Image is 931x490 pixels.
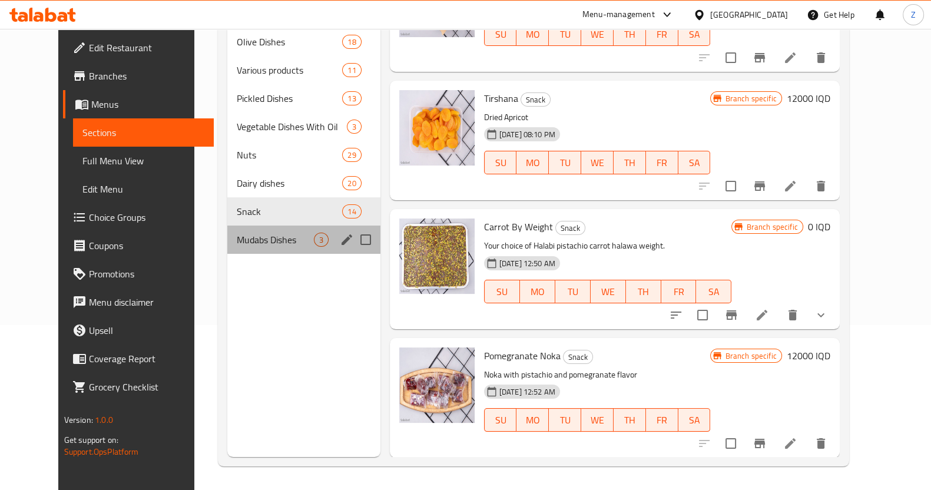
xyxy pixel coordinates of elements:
h6: 12000 IQD [787,347,830,364]
span: TH [618,412,641,429]
div: Menu-management [582,8,655,22]
div: items [342,176,361,190]
div: items [347,120,362,134]
a: Upsell [63,316,214,345]
button: TU [549,151,581,174]
button: Branch-specific-item [746,44,774,72]
span: Full Menu View [82,154,204,168]
span: 29 [343,150,360,161]
button: WE [581,408,614,432]
button: SU [484,151,517,174]
span: [DATE] 12:50 AM [495,258,560,269]
div: Mudabs Dishes3edit [227,226,380,254]
button: TH [614,408,646,432]
span: MO [521,412,544,429]
button: delete [807,429,835,458]
span: Select to update [690,303,715,327]
span: 3 [347,121,361,133]
a: Edit menu item [783,51,797,65]
button: TH [614,151,646,174]
button: WE [591,280,626,303]
button: SU [484,22,517,46]
div: Snack [555,221,585,235]
h6: 12000 IQD [787,90,830,107]
span: 1.0.0 [95,412,114,428]
span: 13 [343,93,360,104]
div: Olive Dishes18 [227,28,380,56]
button: SA [678,22,711,46]
span: Branch specific [720,350,781,362]
div: Nuts29 [227,141,380,169]
button: SU [484,280,520,303]
button: TH [626,280,661,303]
img: Carrot By Weight [399,218,475,294]
p: Dried Apricot [484,110,711,125]
button: MO [520,280,555,303]
span: Snack [521,93,550,107]
button: WE [581,151,614,174]
div: Dairy dishes20 [227,169,380,197]
a: Coupons [63,231,214,260]
button: sort-choices [662,301,690,329]
img: Tirshana [399,90,475,165]
a: Menu disclaimer [63,288,214,316]
a: Edit menu item [783,179,797,193]
span: Tirshana [484,90,518,107]
button: Branch-specific-item [746,172,774,200]
span: Branch specific [741,221,802,233]
a: Edit menu item [783,436,797,451]
button: SA [678,151,711,174]
nav: Menu sections [227,23,380,259]
div: items [342,35,361,49]
span: WE [586,26,609,43]
a: Sections [73,118,214,147]
span: Snack [564,350,592,364]
span: FR [651,154,674,171]
span: Branches [89,69,204,83]
a: Full Menu View [73,147,214,175]
div: Pickled Dishes13 [227,84,380,112]
button: SA [678,408,711,432]
div: Vegetable Dishes With Oil3 [227,112,380,141]
span: 14 [343,206,360,217]
button: FR [646,408,678,432]
span: WE [595,283,621,300]
button: delete [807,172,835,200]
button: FR [646,22,678,46]
span: Mudabs Dishes [237,233,314,247]
span: Snack [237,204,343,218]
span: SU [489,283,515,300]
button: Branch-specific-item [746,429,774,458]
button: TU [549,22,581,46]
img: Pomegranate Noka [399,347,475,423]
span: SA [701,283,727,300]
span: Coverage Report [89,352,204,366]
span: TU [560,283,586,300]
span: TH [618,154,641,171]
div: [GEOGRAPHIC_DATA] [710,8,788,21]
a: Edit Restaurant [63,34,214,62]
span: Branch specific [720,93,781,104]
span: Menu disclaimer [89,295,204,309]
span: MO [525,283,551,300]
span: SU [489,412,512,429]
span: FR [651,26,674,43]
span: Snack [556,221,585,235]
span: SA [683,26,706,43]
p: Your choice of Halabi pistachio carrot halawa weight. [484,239,732,253]
span: Pickled Dishes [237,91,343,105]
span: SA [683,154,706,171]
div: Vegetable Dishes With Oil [237,120,347,134]
span: 18 [343,37,360,48]
span: Select to update [718,174,743,198]
a: Branches [63,62,214,90]
button: show more [807,301,835,329]
span: Menus [91,97,204,111]
span: Select to update [718,45,743,70]
span: TU [554,412,577,429]
span: MO [521,26,544,43]
span: 20 [343,178,360,189]
span: SU [489,154,512,171]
